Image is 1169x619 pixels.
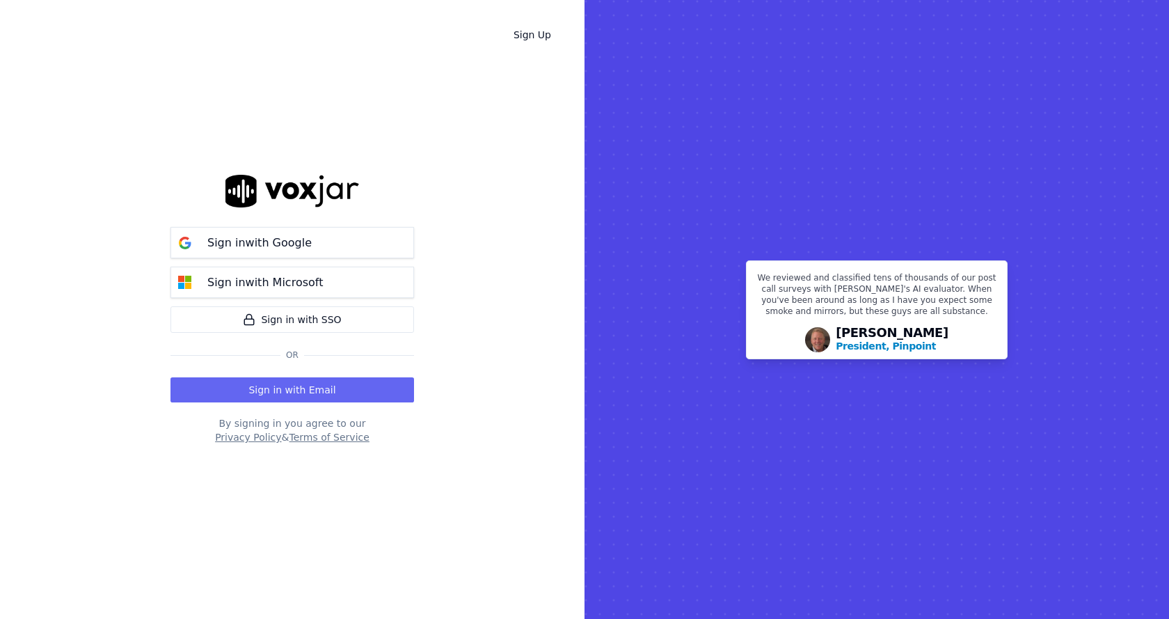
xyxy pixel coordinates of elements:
button: Sign inwith Microsoft [170,267,414,298]
button: Privacy Policy [215,430,281,444]
p: Sign in with Microsoft [207,274,323,291]
p: President, Pinpoint [836,339,936,353]
img: Avatar [805,327,830,352]
button: Sign in with Email [170,377,414,402]
button: Sign inwith Google [170,227,414,258]
p: Sign in with Google [207,235,312,251]
img: google Sign in button [171,229,199,257]
div: By signing in you agree to our & [170,416,414,444]
img: microsoft Sign in button [171,269,199,297]
a: Sign in with SSO [170,306,414,333]
p: We reviewed and classified tens of thousands of our post call surveys with [PERSON_NAME]'s AI eva... [755,272,999,322]
img: logo [225,175,359,207]
span: Or [280,350,304,361]
button: Terms of Service [289,430,369,444]
div: [PERSON_NAME] [836,327,948,353]
a: Sign Up [502,22,562,47]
